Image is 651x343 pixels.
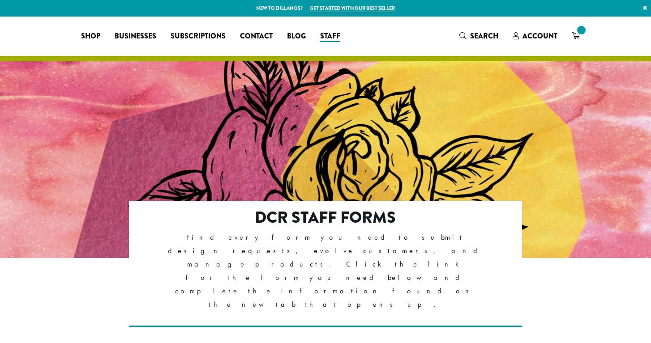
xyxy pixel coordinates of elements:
span: Account [523,31,557,41]
span: Search [470,31,498,41]
p: Find every form you need to submit design requests, evolve customers, and manage products. Click ... [168,231,484,311]
a: Staff [313,29,347,43]
span: Subscriptions [171,31,226,42]
span: Businesses [115,31,156,42]
a: Get started with our best seller [310,4,395,12]
a: Search [452,29,505,43]
span: Blog [287,31,306,42]
span: Staff [320,31,340,42]
a: Shop [74,29,107,43]
span: Shop [81,31,100,42]
span: Contact [240,31,273,42]
h2: DCR Staff Forms [168,208,484,227]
